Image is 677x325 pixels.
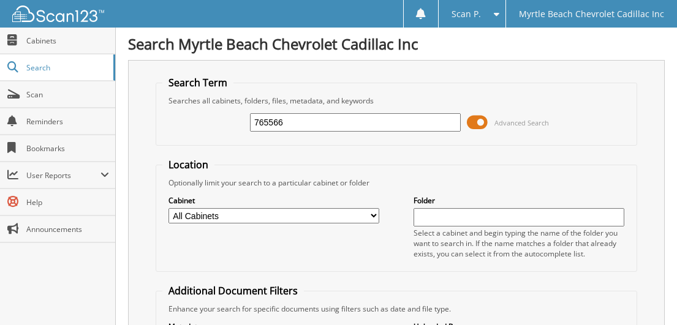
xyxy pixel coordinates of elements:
[26,170,100,181] span: User Reports
[128,34,665,54] h1: Search Myrtle Beach Chevrolet Cadillac Inc
[26,35,109,46] span: Cabinets
[162,95,630,106] div: Searches all cabinets, folders, files, metadata, and keywords
[26,89,109,100] span: Scan
[26,224,109,234] span: Announcements
[414,228,624,259] div: Select a cabinet and begin typing the name of the folder you want to search in. If the name match...
[494,118,549,127] span: Advanced Search
[26,197,109,207] span: Help
[162,158,214,171] legend: Location
[519,10,664,18] span: Myrtle Beach Chevrolet Cadillac Inc
[162,284,304,297] legend: Additional Document Filters
[168,195,379,206] label: Cabinet
[12,6,104,22] img: scan123-logo-white.svg
[414,195,624,206] label: Folder
[162,177,630,188] div: Optionally limit your search to a particular cabinet or folder
[162,76,233,89] legend: Search Term
[162,304,630,314] div: Enhance your search for specific documents using filters such as date and file type.
[452,10,481,18] span: Scan P.
[26,116,109,127] span: Reminders
[26,62,107,73] span: Search
[26,143,109,154] span: Bookmarks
